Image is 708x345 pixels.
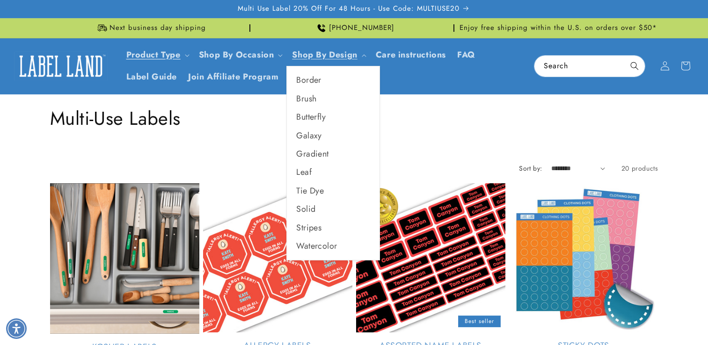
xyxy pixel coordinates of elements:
a: Label Guide [121,66,183,88]
iframe: Gorgias Floating Chat [511,301,699,336]
a: Join Affiliate Program [182,66,284,88]
a: Care instructions [370,44,452,66]
span: 20 products [621,164,658,173]
span: Care instructions [376,50,446,60]
a: Leaf [287,163,380,181]
a: Galaxy [287,127,380,145]
a: Solid [287,200,380,218]
span: Label Guide [126,72,177,82]
summary: Shop By Design [286,44,370,66]
span: FAQ [457,50,475,60]
a: Label Land [11,48,111,84]
div: Announcement [458,18,658,38]
a: Gradient [287,145,380,163]
label: Sort by: [519,164,542,173]
a: Stripes [287,219,380,237]
span: Multi Use Label 20% Off For 48 Hours - Use Code: MULTIUSE20 [238,4,460,14]
span: Shop By Occasion [199,50,274,60]
a: Butterfly [287,108,380,126]
div: Announcement [50,18,250,38]
a: Product Type [126,49,181,61]
div: Announcement [254,18,454,38]
a: Shop By Design [292,49,357,61]
a: Border [287,71,380,89]
a: Watercolor [287,237,380,255]
span: Enjoy free shipping within the U.S. on orders over $50* [460,23,657,33]
a: Brush [287,90,380,108]
span: Next business day shipping [109,23,206,33]
div: Accessibility Menu [6,318,27,339]
span: [PHONE_NUMBER] [329,23,394,33]
span: Join Affiliate Program [188,72,278,82]
a: FAQ [452,44,481,66]
button: Search [624,56,645,76]
h1: Multi-Use Labels [50,106,658,130]
summary: Shop By Occasion [193,44,287,66]
summary: Product Type [121,44,193,66]
img: Label Land [14,51,108,80]
a: Tie Dye [287,182,380,200]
